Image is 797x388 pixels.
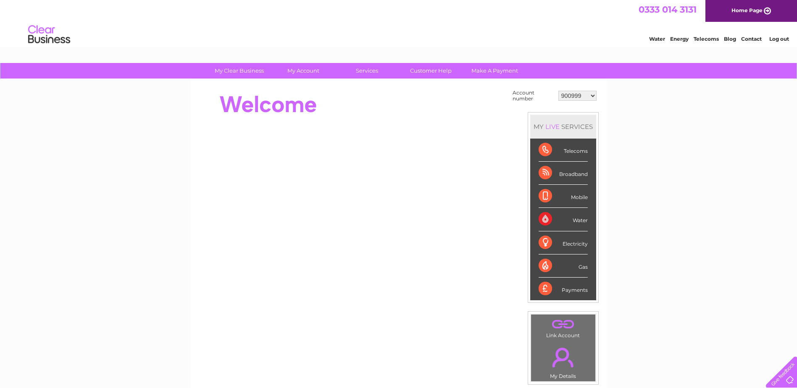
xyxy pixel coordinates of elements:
[539,185,588,208] div: Mobile
[539,162,588,185] div: Broadband
[268,63,338,79] a: My Account
[639,4,697,15] a: 0333 014 3131
[539,139,588,162] div: Telecoms
[332,63,402,79] a: Services
[741,36,762,42] a: Contact
[670,36,689,42] a: Energy
[200,5,597,41] div: Clear Business is a trading name of Verastar Limited (registered in [GEOGRAPHIC_DATA] No. 3667643...
[694,36,719,42] a: Telecoms
[460,63,529,79] a: Make A Payment
[769,36,789,42] a: Log out
[530,115,596,139] div: MY SERVICES
[539,208,588,231] div: Water
[649,36,665,42] a: Water
[544,123,561,131] div: LIVE
[531,314,596,341] td: Link Account
[539,231,588,254] div: Electricity
[396,63,466,79] a: Customer Help
[531,341,596,382] td: My Details
[539,254,588,278] div: Gas
[533,317,593,331] a: .
[205,63,274,79] a: My Clear Business
[724,36,736,42] a: Blog
[28,22,71,47] img: logo.png
[539,278,588,300] div: Payments
[533,343,593,372] a: .
[510,88,556,104] td: Account number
